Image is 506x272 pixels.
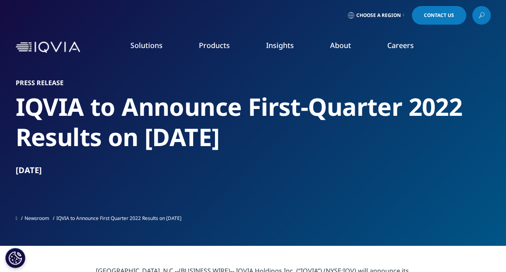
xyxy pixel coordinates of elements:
[356,12,401,19] span: Choose a Region
[83,28,491,66] nav: Primary
[16,79,491,87] h1: Press Release
[130,40,163,50] a: Solutions
[424,13,454,18] span: Contact Us
[16,165,491,176] div: [DATE]
[5,248,25,268] button: Cookies Settings
[387,40,414,50] a: Careers
[266,40,294,50] a: Insights
[16,42,80,53] img: IQVIA Healthcare Information Technology and Pharma Clinical Research Company
[412,6,466,25] a: Contact Us
[16,92,491,152] h2: IQVIA to Announce First-Quarter 2022 Results on [DATE]
[56,215,182,222] span: IQVIA to Announce First Quarter 2022 Results on [DATE]
[330,40,351,50] a: About
[199,40,230,50] a: Products
[25,215,49,222] a: Newsroom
